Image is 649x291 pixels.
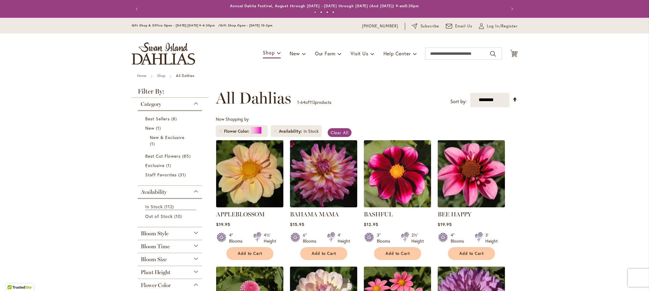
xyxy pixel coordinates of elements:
[145,125,154,131] span: New
[5,270,21,286] iframe: Launch Accessibility Center
[176,73,194,78] strong: All Dahlias
[290,140,357,207] img: Bahama Mama
[290,221,304,227] span: $15.95
[411,232,424,244] div: 2½' Height
[224,128,251,134] span: Flower Color
[137,73,146,78] a: Home
[438,221,452,227] span: $19.95
[377,232,394,244] div: 3" Blooms
[145,153,181,159] span: Best Cut Flowers
[315,50,336,57] span: Our Farm
[216,140,283,207] img: APPLEBLOSSOM
[448,247,495,260] button: Add to Cart
[174,213,184,219] span: 10
[364,140,431,207] img: BASHFUL
[274,129,277,133] a: Remove Availability In Stock
[485,232,498,244] div: 3' Height
[297,99,299,105] span: 1
[145,153,196,159] a: Best Cut Flowers
[263,49,275,56] span: Shop
[332,11,334,13] button: 4 of 4
[220,23,273,27] span: Gift Shop Open - [DATE] 10-3pm
[279,128,304,134] span: Availability
[141,256,167,263] span: Bloom Size
[132,42,195,65] a: store logo
[451,232,468,244] div: 4" Blooms
[226,247,273,260] button: Add to Cart
[314,11,316,13] button: 1 of 4
[338,232,350,244] div: 4' Height
[216,89,291,107] span: All Dahlias
[145,163,165,168] span: Exclusive
[145,204,163,209] span: In Stock
[145,203,196,210] a: In Stock 112
[438,203,505,209] a: BEE HAPPY
[412,23,439,29] a: Subscribe
[479,23,518,29] a: Log In/Register
[331,130,348,135] span: Clear All
[145,116,170,122] span: Best Sellers
[364,221,378,227] span: $12.95
[216,221,230,227] span: $19.95
[290,211,339,218] a: BAHAMA MAMA
[171,116,178,122] span: 8
[145,125,196,131] a: New
[487,23,518,29] span: Log In/Register
[216,116,249,122] span: Now Shopping by
[303,232,320,244] div: 6" Blooms
[362,23,399,29] a: [PHONE_NUMBER]
[156,125,162,131] span: 1
[438,140,505,207] img: BEE HAPPY
[506,3,518,15] button: Next
[145,213,173,219] span: Out of Stock
[351,50,368,57] span: Visit Us
[141,243,170,250] span: Bloom Time
[326,11,328,13] button: 3 of 4
[320,11,322,13] button: 2 of 4
[386,251,410,256] span: Add to Cart
[145,162,196,169] a: Exclusive
[157,73,165,78] a: Shop
[304,128,319,134] div: In Stock
[300,247,347,260] button: Add to Cart
[141,189,167,195] span: Availability
[309,99,315,105] span: 112
[364,211,393,218] a: BASHFUL
[132,88,208,98] strong: Filter By:
[141,282,171,289] span: Flower Color
[141,101,161,107] span: Category
[132,3,144,15] button: Previous
[459,251,484,256] span: Add to Cart
[141,269,170,276] span: Plant Height
[150,134,192,147] a: New &amp; Exclusive
[164,203,175,210] span: 112
[238,251,263,256] span: Add to Cart
[297,98,331,107] p: - of products
[383,50,411,57] span: Help Center
[150,135,185,140] span: New & Exclusive
[312,251,336,256] span: Add to Cart
[290,50,300,57] span: New
[178,172,187,178] span: 31
[166,162,173,169] span: 1
[264,232,276,244] div: 4½' Height
[450,96,467,107] label: Sort by:
[145,172,177,178] span: Staff Favorites
[132,23,220,27] span: Gift Shop & Office Open - [DATE]-[DATE] 9-4:30pm /
[145,172,196,178] a: Staff Favorites
[182,153,192,159] span: 85
[219,129,222,133] a: Remove Flower Color Pink
[290,203,357,209] a: Bahama Mama
[374,247,421,260] button: Add to Cart
[364,203,431,209] a: BASHFUL
[145,116,196,122] a: Best Sellers
[301,99,305,105] span: 64
[216,211,265,218] a: APPLEBLOSSOM
[328,128,351,137] a: Clear All
[216,203,283,209] a: APPLEBLOSSOM
[421,23,439,29] span: Subscribe
[141,230,169,237] span: Bloom Style
[145,213,196,219] a: Out of Stock 10
[229,232,246,244] div: 4" Blooms
[455,23,472,29] span: Email Us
